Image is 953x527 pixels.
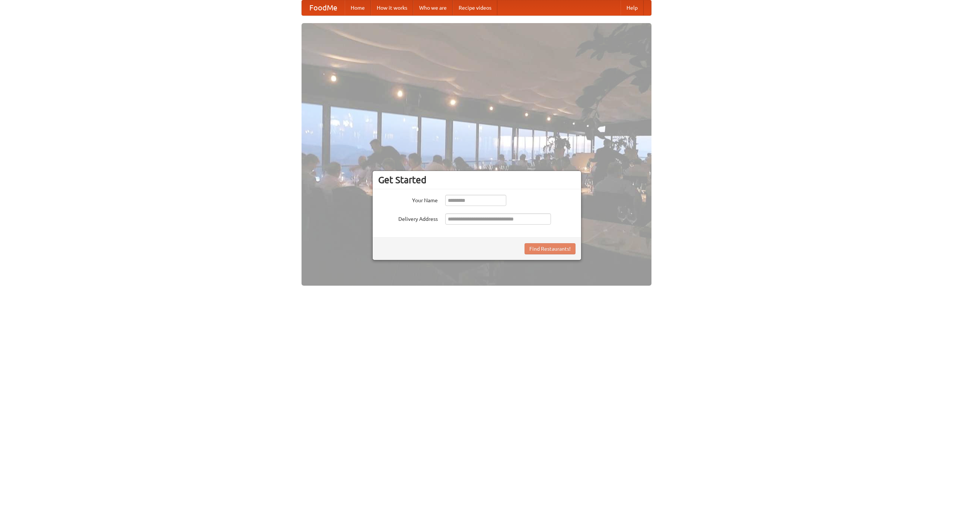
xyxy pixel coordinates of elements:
a: FoodMe [302,0,345,15]
a: Home [345,0,371,15]
a: Help [621,0,644,15]
h3: Get Started [378,174,576,185]
a: How it works [371,0,413,15]
label: Your Name [378,195,438,204]
button: Find Restaurants! [525,243,576,254]
a: Who we are [413,0,453,15]
a: Recipe videos [453,0,497,15]
label: Delivery Address [378,213,438,223]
